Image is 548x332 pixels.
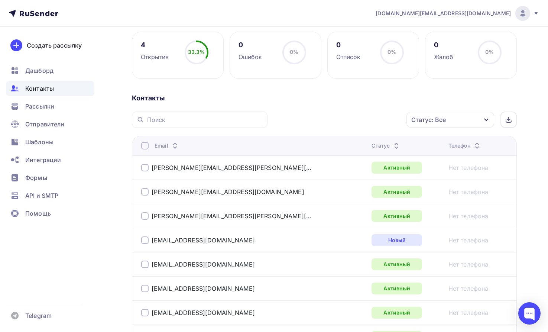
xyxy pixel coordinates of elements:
div: Активный [372,307,422,319]
div: 0 [239,41,262,49]
span: API и SMTP [25,191,58,200]
div: Открытия [141,52,169,61]
div: Новый [372,234,422,246]
span: Интеграции [25,155,61,164]
a: Рассылки [6,99,94,114]
div: Отписок [336,52,361,61]
div: Активный [372,210,422,222]
a: [DOMAIN_NAME][EMAIL_ADDRESS][DOMAIN_NAME] [376,6,539,21]
span: 0% [290,49,298,55]
div: Статус [372,142,401,149]
a: Шаблоны [6,135,94,149]
button: Статус: Все [406,112,495,128]
span: [DOMAIN_NAME][EMAIL_ADDRESS][DOMAIN_NAME] [376,10,511,17]
span: 0% [485,49,494,55]
div: Активный [372,162,422,174]
span: Шаблоны [25,138,53,146]
span: 33.3% [188,49,205,55]
div: 4 [141,41,169,49]
div: Создать рассылку [27,41,82,50]
div: Контакты [132,94,517,103]
span: Помощь [25,209,51,218]
div: Телефон [448,142,481,149]
span: 0% [388,49,396,55]
div: Email [155,142,179,149]
span: Дашборд [25,66,53,75]
a: Контакты [6,81,94,96]
div: Статус: Все [411,115,446,124]
span: Telegram [25,311,52,320]
span: Контакты [25,84,54,93]
a: Нет телефона [448,187,489,196]
a: Формы [6,170,94,185]
a: Нет телефона [448,163,489,172]
a: [PERSON_NAME][EMAIL_ADDRESS][PERSON_NAME][DOMAIN_NAME] [152,164,311,171]
a: [EMAIL_ADDRESS][DOMAIN_NAME] [152,309,255,316]
div: 0 [434,41,454,49]
a: Нет телефона [448,284,489,293]
div: Активный [372,258,422,270]
span: Отправители [25,120,65,129]
div: Ошибок [239,52,262,61]
span: Формы [25,173,47,182]
a: Дашборд [6,63,94,78]
div: Активный [372,283,422,294]
div: Жалоб [434,52,454,61]
a: [EMAIL_ADDRESS][DOMAIN_NAME] [152,261,255,268]
a: [EMAIL_ADDRESS][DOMAIN_NAME] [152,285,255,292]
div: Активный [372,186,422,198]
a: Нет телефона [448,260,489,269]
a: [PERSON_NAME][EMAIL_ADDRESS][PERSON_NAME][DOMAIN_NAME] [152,212,311,220]
span: Рассылки [25,102,54,111]
input: Поиск [147,116,263,124]
div: 0 [336,41,361,49]
a: Нет телефона [448,236,489,245]
a: [PERSON_NAME][EMAIL_ADDRESS][DOMAIN_NAME] [152,188,304,196]
a: [EMAIL_ADDRESS][DOMAIN_NAME] [152,236,255,244]
a: Отправители [6,117,94,132]
a: Нет телефона [448,308,489,317]
a: Нет телефона [448,212,489,220]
